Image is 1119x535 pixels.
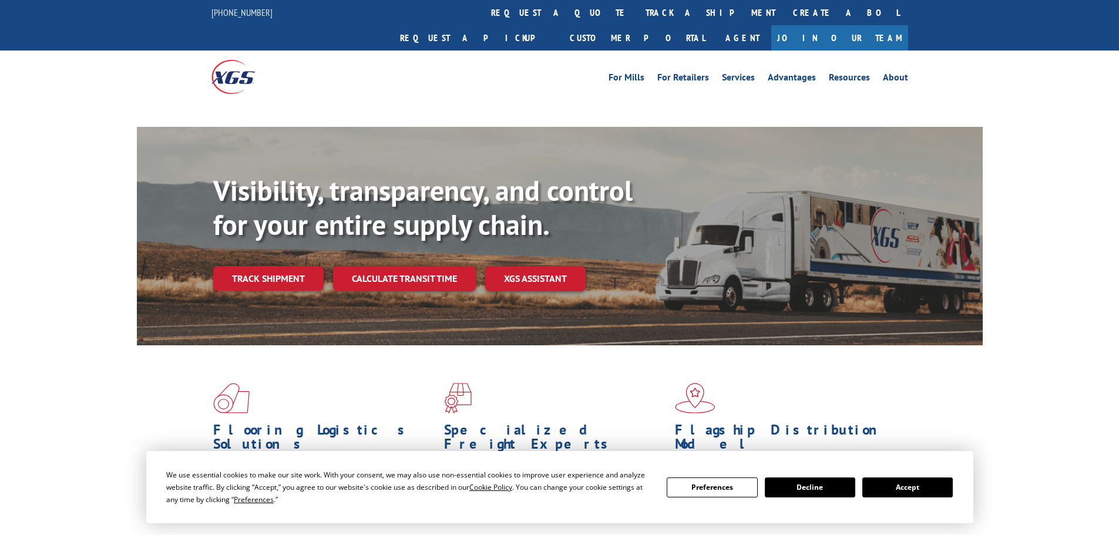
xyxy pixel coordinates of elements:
[211,6,273,18] a: [PHONE_NUMBER]
[444,423,666,457] h1: Specialized Freight Experts
[883,73,908,86] a: About
[657,73,709,86] a: For Retailers
[675,423,897,457] h1: Flagship Distribution Model
[561,25,714,51] a: Customer Portal
[722,73,755,86] a: Services
[829,73,870,86] a: Resources
[469,482,512,492] span: Cookie Policy
[213,423,435,457] h1: Flooring Logistics Solutions
[714,25,771,51] a: Agent
[146,451,973,523] div: Cookie Consent Prompt
[213,383,250,413] img: xgs-icon-total-supply-chain-intelligence-red
[166,469,653,506] div: We use essential cookies to make our site work. With your consent, we may also use non-essential ...
[862,477,953,497] button: Accept
[213,172,633,243] b: Visibility, transparency, and control for your entire supply chain.
[667,477,757,497] button: Preferences
[675,383,715,413] img: xgs-icon-flagship-distribution-model-red
[771,25,908,51] a: Join Our Team
[609,73,644,86] a: For Mills
[765,477,855,497] button: Decline
[444,383,472,413] img: xgs-icon-focused-on-flooring-red
[768,73,816,86] a: Advantages
[213,266,324,291] a: Track shipment
[391,25,561,51] a: Request a pickup
[234,494,274,504] span: Preferences
[333,266,476,291] a: Calculate transit time
[485,266,586,291] a: XGS ASSISTANT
